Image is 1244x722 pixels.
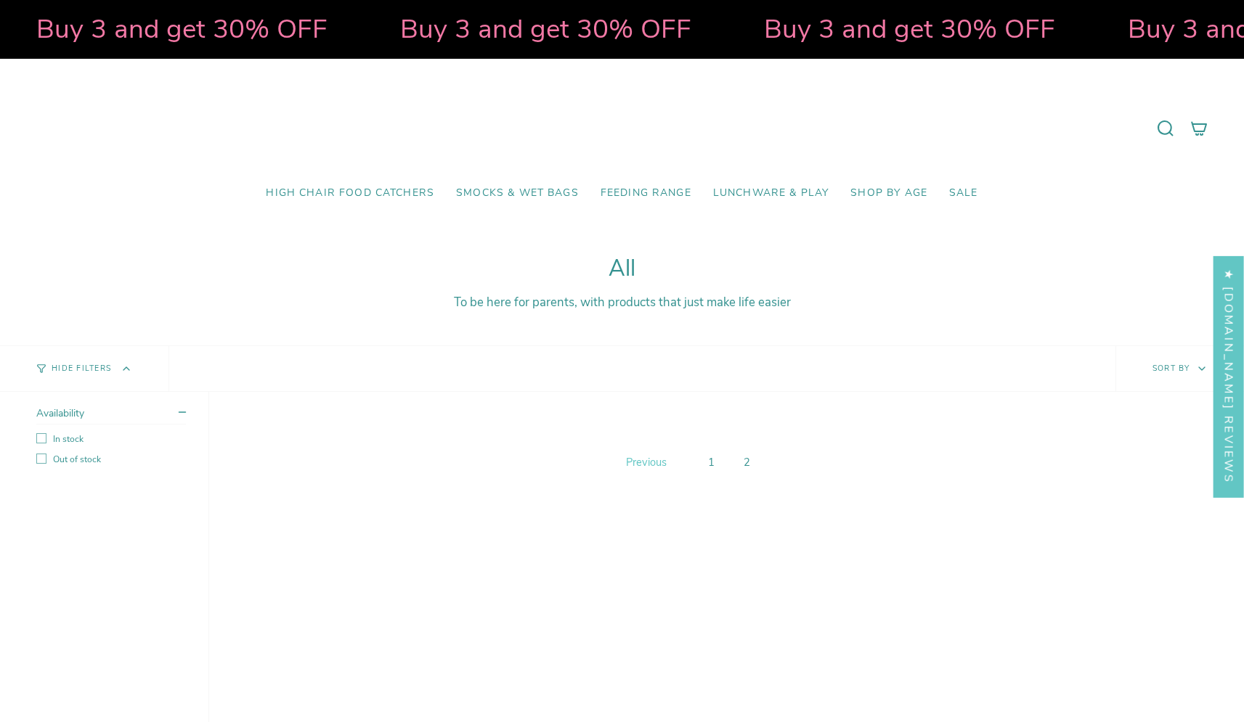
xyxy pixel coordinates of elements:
span: SALE [949,187,978,200]
span: Shop by Age [850,187,927,200]
div: Click to open Judge.me floating reviews tab [1213,255,1244,497]
span: Smocks & Wet Bags [456,187,579,200]
a: Mumma’s Little Helpers [497,81,747,176]
a: High Chair Food Catchers [255,176,445,210]
label: Out of stock [36,454,186,465]
span: To be here for parents, with products that just make life easier [454,294,791,311]
strong: Buy 3 and get 30% OFF [36,11,327,47]
span: Hide Filters [52,365,111,373]
span: Sort by [1152,363,1190,374]
a: Previous [622,451,670,473]
a: Smocks & Wet Bags [445,176,590,210]
summary: Availability [36,406,186,424]
span: Availability [36,406,84,420]
span: Previous [626,455,667,469]
label: In stock [36,433,186,445]
a: Lunchware & Play [702,176,840,210]
button: Sort by [1115,346,1244,391]
a: Feeding Range [590,176,702,210]
a: 1 [702,452,720,472]
strong: Buy 3 and get 30% OFF [763,11,1054,47]
strong: Buy 3 and get 30% OFF [399,11,691,47]
span: Lunchware & Play [713,187,829,200]
span: High Chair Food Catchers [266,187,434,200]
a: 2 [738,452,756,472]
span: Feeding Range [601,187,691,200]
a: SALE [938,176,989,210]
h1: All [36,255,1208,282]
a: Shop by Age [840,176,938,210]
